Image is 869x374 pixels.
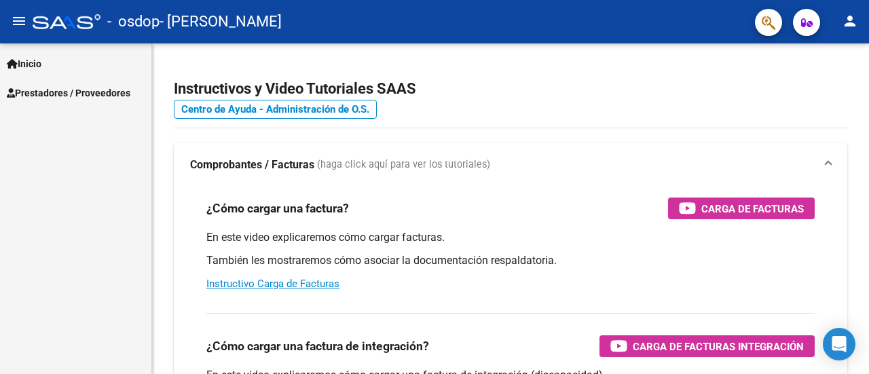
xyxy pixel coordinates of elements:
[7,86,130,100] span: Prestadores / Proveedores
[160,7,282,37] span: - [PERSON_NAME]
[599,335,815,357] button: Carga de Facturas Integración
[206,337,429,356] h3: ¿Cómo cargar una factura de integración?
[842,13,858,29] mat-icon: person
[633,338,804,355] span: Carga de Facturas Integración
[317,157,490,172] span: (haga click aquí para ver los tutoriales)
[11,13,27,29] mat-icon: menu
[190,157,314,172] strong: Comprobantes / Facturas
[206,253,815,268] p: También les mostraremos cómo asociar la documentación respaldatoria.
[107,7,160,37] span: - osdop
[823,328,855,360] div: Open Intercom Messenger
[174,100,377,119] a: Centro de Ayuda - Administración de O.S.
[206,278,339,290] a: Instructivo Carga de Facturas
[174,143,847,187] mat-expansion-panel-header: Comprobantes / Facturas (haga click aquí para ver los tutoriales)
[668,198,815,219] button: Carga de Facturas
[7,56,41,71] span: Inicio
[701,200,804,217] span: Carga de Facturas
[206,199,349,218] h3: ¿Cómo cargar una factura?
[206,230,815,245] p: En este video explicaremos cómo cargar facturas.
[174,76,847,102] h2: Instructivos y Video Tutoriales SAAS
